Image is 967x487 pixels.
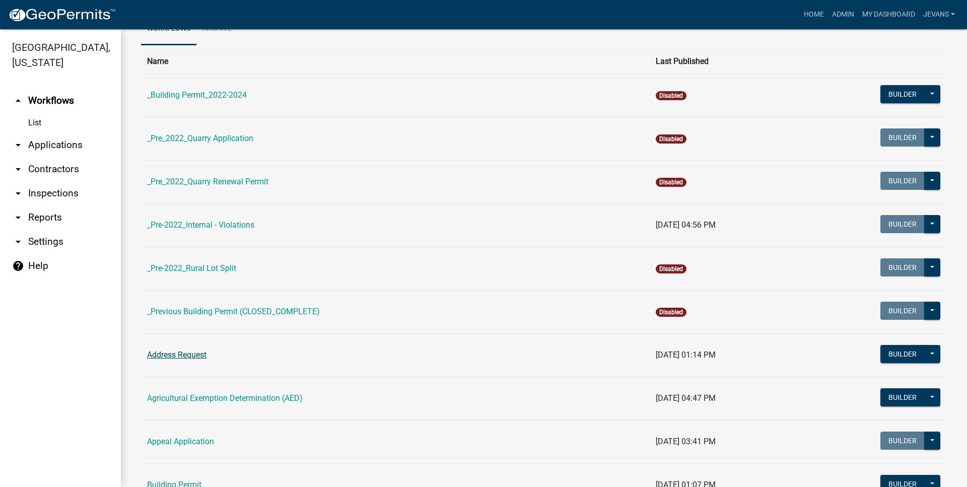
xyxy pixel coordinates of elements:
span: [DATE] 03:41 PM [656,437,716,446]
a: Archive [196,13,238,45]
a: _Pre_2022_Quarry Application [147,133,253,143]
button: Builder [880,302,925,320]
span: Disabled [656,264,686,273]
span: [DATE] 04:56 PM [656,220,716,230]
a: Home [800,5,828,24]
span: [DATE] 01:14 PM [656,350,716,360]
a: _Pre-2022_Rural Lot Split [147,263,236,273]
button: Builder [880,215,925,233]
a: _Building Permit_2022-2024 [147,90,247,100]
button: Builder [880,432,925,450]
a: _Previous Building Permit (CLOSED_COMPLETE) [147,307,320,316]
th: Last Published [650,49,797,74]
button: Builder [880,85,925,103]
button: Builder [880,388,925,406]
button: Builder [880,128,925,147]
i: help [12,260,24,272]
a: Workflows [141,13,196,45]
i: arrow_drop_up [12,95,24,107]
a: Appeal Application [147,437,214,446]
a: Agricultural Exemption Determination (AED) [147,393,303,403]
i: arrow_drop_down [12,212,24,224]
th: Name [141,49,650,74]
button: Builder [880,172,925,190]
span: [DATE] 04:47 PM [656,393,716,403]
a: jevans [919,5,959,24]
button: Builder [880,345,925,363]
a: Address Request [147,350,206,360]
span: Disabled [656,91,686,100]
a: _Pre_2022_Quarry Renewal Permit [147,177,268,186]
i: arrow_drop_down [12,236,24,248]
button: Builder [880,258,925,276]
span: Disabled [656,308,686,317]
i: arrow_drop_down [12,139,24,151]
span: Disabled [656,134,686,144]
span: Disabled [656,178,686,187]
a: Admin [828,5,858,24]
a: _Pre-2022_Internal - Violations [147,220,254,230]
i: arrow_drop_down [12,187,24,199]
a: My Dashboard [858,5,919,24]
i: arrow_drop_down [12,163,24,175]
